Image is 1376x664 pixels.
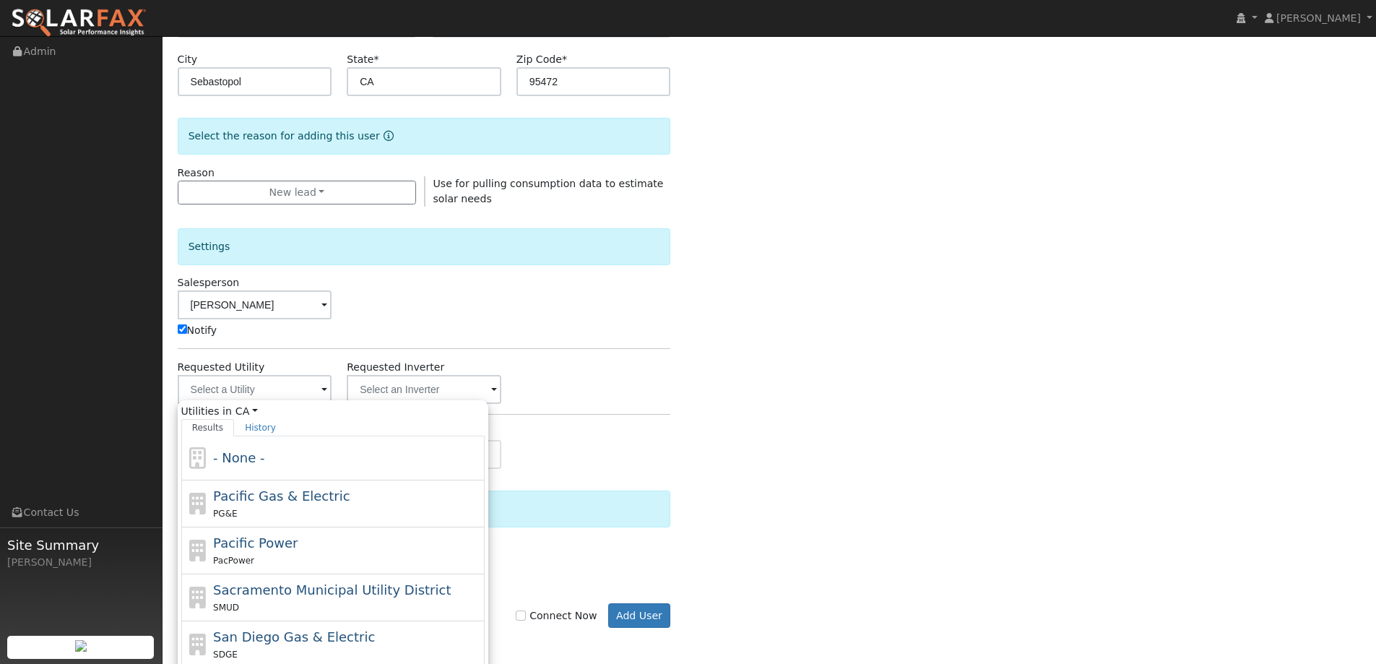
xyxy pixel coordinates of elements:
[516,52,567,67] label: Zip Code
[178,323,217,338] label: Notify
[516,608,597,624] label: Connect Now
[213,650,238,660] span: SDGE
[347,52,378,67] label: State
[234,419,287,436] a: History
[11,8,147,38] img: SolarFax
[516,611,526,621] input: Connect Now
[1276,12,1361,24] span: [PERSON_NAME]
[608,603,671,628] button: Add User
[178,228,671,265] div: Settings
[178,165,215,181] label: Reason
[213,450,264,465] span: - None -
[178,52,198,67] label: City
[7,535,155,555] span: Site Summary
[235,404,258,419] a: CA
[380,130,394,142] a: Reason for new user
[178,181,417,205] button: New lead
[213,509,237,519] span: PG&E
[213,582,451,598] span: Sacramento Municipal Utility District
[178,275,240,290] label: Salesperson
[347,375,501,404] input: Select an Inverter
[433,178,664,204] span: Use for pulling consumption data to estimate solar needs
[7,555,155,570] div: [PERSON_NAME]
[213,603,239,613] span: SMUD
[178,290,332,319] input: Select a User
[178,360,265,375] label: Requested Utility
[213,556,254,566] span: PacPower
[75,640,87,652] img: retrieve
[213,488,350,504] span: Pacific Gas & Electric
[181,419,235,436] a: Results
[181,404,485,419] span: Utilities in
[373,53,378,65] span: Required
[178,118,671,155] div: Select the reason for adding this user
[213,629,375,644] span: San Diego Gas & Electric
[347,360,444,375] label: Requested Inverter
[178,324,187,334] input: Notify
[562,53,567,65] span: Required
[178,375,332,404] input: Select a Utility
[213,535,298,551] span: Pacific Power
